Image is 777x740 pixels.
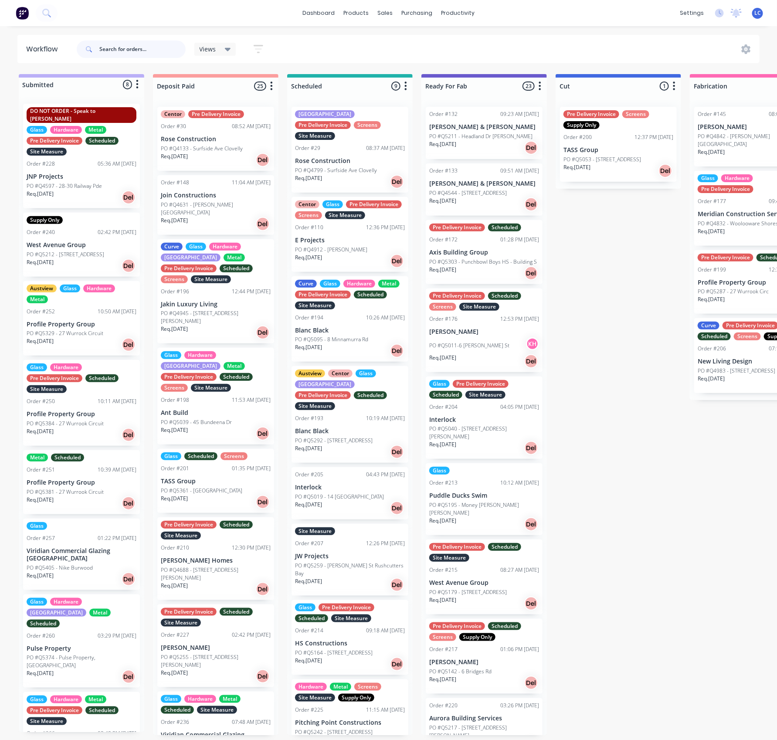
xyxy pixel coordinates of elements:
p: PO #Q5287 - 27 Wurrook Circ [698,288,769,295]
div: Austview [27,285,57,292]
div: Pre Delivery Invoice [346,200,402,208]
div: Order #251 [27,466,55,474]
p: Req. [DATE] [27,258,54,266]
p: [PERSON_NAME] [429,328,539,336]
div: Del [524,141,538,155]
div: Del [524,354,538,368]
span: LC [754,9,761,17]
div: Metal [27,454,48,462]
div: Scheduled [85,137,119,145]
p: Req. [DATE] [161,495,188,502]
div: Del [524,266,538,280]
span: Views [200,44,216,54]
p: Profile Property Group [27,411,136,418]
div: Del [122,428,136,442]
div: Order #194 [295,314,323,322]
div: [GEOGRAPHIC_DATA] [161,362,221,370]
div: KH [526,337,539,350]
div: Glass [161,351,181,359]
div: Glass [429,467,450,475]
div: [GEOGRAPHIC_DATA] [295,110,355,118]
div: GlassOrder #25701:22 PM [DATE]Viridian Commercial Glazing [GEOGRAPHIC_DATA]PO #Q5405 - Nike Burwo... [23,519,140,590]
div: Scheduled [220,521,253,529]
p: Blanc Black [295,428,405,435]
p: PO #Q5040 - [STREET_ADDRESS][PERSON_NAME] [429,425,539,441]
div: Screens [221,452,248,460]
div: Screens [429,303,456,311]
div: Site Measure [191,384,231,392]
p: Axis Building Group [429,249,539,256]
div: Scheduled [488,224,521,231]
div: Centor [328,370,353,377]
p: PO #Q4912 - [PERSON_NAME] [295,246,367,254]
p: PO #Q5011-6 [PERSON_NAME] St [429,342,509,350]
div: GlassHardware[GEOGRAPHIC_DATA]MetalPre Delivery InvoiceScheduledScreensSite MeasureOrder #19811:5... [157,348,274,445]
p: PO #Q4799 - Surfside Ave Clovelly [295,166,377,174]
p: Req. [DATE] [27,496,54,504]
p: Req. [DATE] [161,325,188,333]
p: Req. [DATE] [698,148,725,156]
div: Del [524,197,538,211]
p: PO #Q4597 - 28-30 Railway Pde [27,182,102,190]
p: Req. [DATE] [27,572,54,580]
div: Order #210 [161,544,189,552]
div: Scheduled [184,452,217,460]
div: Del [122,496,136,510]
div: Del [122,572,136,586]
p: Req. [DATE] [295,254,322,261]
div: Site Measure [295,132,335,140]
div: 10:39 AM [DATE] [98,466,136,474]
p: Req. [DATE] [161,582,188,590]
div: Screens [354,121,381,129]
p: Req. [DATE] [698,295,725,303]
p: E Projects [295,237,405,244]
div: Del [256,427,270,441]
div: Pre Delivery InvoiceScreensSupply OnlyOrder #20012:37 PM [DATE]TASS GroupPO #Q5053 - [STREET_ADDR... [560,107,677,182]
div: Order #29 [295,144,320,152]
div: Screens [622,110,649,118]
div: 12:37 PM [DATE] [634,133,673,141]
div: Order #199 [698,266,726,274]
div: Hardware [83,285,115,292]
div: Site MeasureOrder #20712:26 PM [DATE]JW ProjectsPO #Q5259 - [PERSON_NAME] St Rushcutters BayReq.[... [292,524,408,596]
div: Order #148 [161,179,189,187]
div: Glass [429,380,450,388]
p: PO #Q5039 - 45 Bundeena Dr [161,418,232,426]
div: Del [256,582,270,596]
p: Interlock [295,484,405,491]
div: Order #228 [27,160,55,168]
div: Pre Delivery Invoice [161,265,217,272]
div: Scheduled [220,373,253,381]
div: Del [390,501,404,515]
input: Search for orders... [99,41,186,58]
div: Scheduled [51,454,84,462]
p: PO #Q5195 - Money [PERSON_NAME] [PERSON_NAME] [429,501,539,517]
div: AustviewCentorGlass[GEOGRAPHIC_DATA]Pre Delivery InvoiceScheduledSite MeasureOrder #19310:19 AM [... [292,366,408,463]
div: 02:42 PM [DATE] [98,228,136,236]
div: Pre Delivery Invoice [295,291,351,299]
div: Order #110 [295,224,323,231]
div: 10:12 AM [DATE] [500,479,539,487]
div: Scheduled [698,333,731,340]
p: PO #Q5292 - [STREET_ADDRESS] [295,437,373,445]
p: JNP Projects [27,173,136,180]
div: Order #132 [429,110,458,118]
p: Req. [DATE] [161,153,188,160]
div: Order #200 [563,133,592,141]
div: Screens [295,211,322,219]
p: Rose Construction [295,157,405,165]
div: CentorPre Delivery InvoiceOrder #3008:52 AM [DATE]Rose ConstructionPO #Q4133 - Surfside Ave Clove... [157,107,274,171]
div: Order #20504:43 PM [DATE]InterlockPO #Q5019 - 14 [GEOGRAPHIC_DATA]Req.[DATE]Del [292,467,408,519]
div: Hardware [343,280,375,288]
p: Req. [DATE] [429,441,456,448]
div: Order #196 [161,288,189,295]
div: Pre Delivery Invoice [563,110,619,118]
div: Glass [186,243,206,251]
div: Pre Delivery InvoiceScheduledScreensSite MeasureOrder #17612:53 PM [DATE][PERSON_NAME]PO #Q5011-6... [426,289,543,372]
div: Order #133 [429,167,458,175]
div: 08:37 AM [DATE] [366,144,405,152]
div: Order #193 [295,414,323,422]
div: Order #176 [429,315,458,323]
div: DO NOT ORDER - Speak to [PERSON_NAME] [27,107,136,123]
p: Viridian Commercial Glazing [GEOGRAPHIC_DATA] [27,547,136,562]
